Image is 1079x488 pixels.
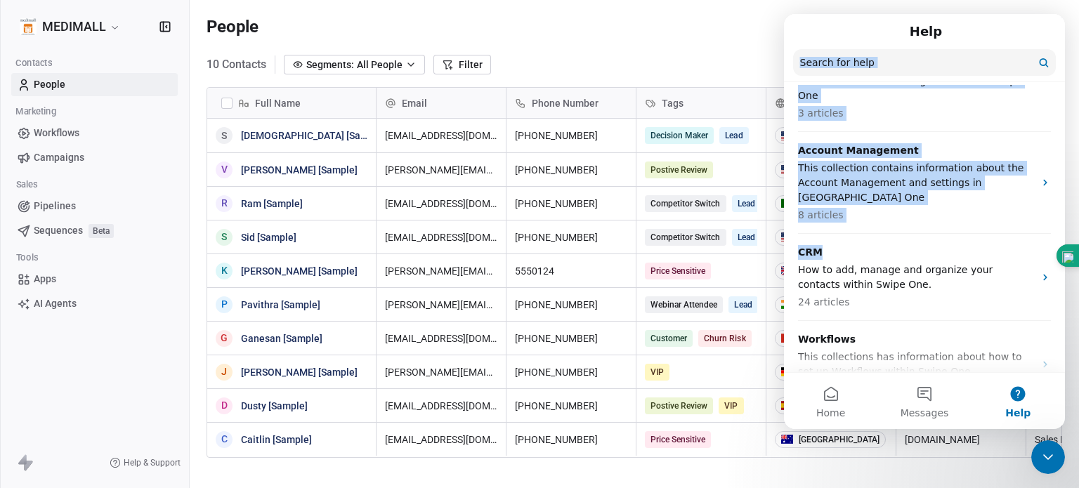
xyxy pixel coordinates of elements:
[905,434,980,445] a: [DOMAIN_NAME]
[241,400,308,411] a: Dusty [Sample]
[532,96,599,110] span: Phone Number
[385,163,497,177] span: [PERSON_NAME][EMAIL_ADDRESS][DOMAIN_NAME]
[645,195,726,212] span: Competitor Switch
[34,272,56,286] span: Apps
[11,121,178,145] a: Workflows
[1031,440,1065,474] iframe: Intercom live chat
[11,292,178,315] a: AI Agents
[241,232,296,243] a: Sid [Sample]
[241,164,358,176] a: [PERSON_NAME] [Sample]
[221,263,228,278] div: K
[11,73,178,96] a: People
[385,128,497,143] span: [EMAIL_ADDRESS][DOMAIN_NAME]
[34,296,77,311] span: AI Agents
[636,88,766,118] div: Tags
[377,88,506,118] div: Email
[515,399,627,413] span: [PHONE_NUMBER]
[645,330,693,347] span: Customer
[34,223,83,238] span: Sequences
[124,457,181,468] span: Help & Support
[719,397,743,414] span: VIP
[241,299,320,310] a: Pavithra [Sample]
[515,264,627,278] span: 5550124
[732,195,761,212] span: Lead
[241,130,386,141] a: [DEMOGRAPHIC_DATA] [Sample]
[221,196,228,211] div: R
[766,88,896,118] div: Country
[645,431,711,448] span: Price Sensitive
[515,433,627,447] span: [PHONE_NUMBER]
[9,101,63,122] span: Marketing
[662,96,684,110] span: Tags
[385,197,497,211] span: [EMAIL_ADDRESS][DOMAIN_NAME]
[207,16,259,37] span: People
[385,331,497,345] span: [EMAIL_ADDRESS][DOMAIN_NAME]
[515,298,627,312] span: [PHONE_NUMBER]
[515,365,627,379] span: [PHONE_NUMBER]
[515,128,627,143] span: [PHONE_NUMBER]
[385,230,497,244] span: [EMAIL_ADDRESS][DOMAIN_NAME]
[207,56,266,73] span: 10 Contacts
[306,58,354,72] span: Segments:
[241,198,303,209] a: Ram [Sample]
[42,18,106,36] span: MEDIMALL
[10,174,44,195] span: Sales
[515,331,627,345] span: [PHONE_NUMBER]
[255,96,301,110] span: Full Name
[241,265,358,277] a: [PERSON_NAME] [Sample]
[357,58,403,72] span: All People
[732,229,761,246] span: Lead
[34,77,65,92] span: People
[11,268,178,291] a: Apps
[645,127,714,144] span: Decision Maker
[34,126,79,140] span: Workflows
[221,162,228,177] div: V
[221,331,228,345] div: G
[10,247,44,268] span: Tools
[20,18,37,35] img: Medimall%20logo%20(2).1.jpg
[799,435,879,444] div: [GEOGRAPHIC_DATA]
[719,127,748,144] span: Lead
[645,229,726,246] span: Competitor Switch
[515,197,627,211] span: [PHONE_NUMBER]
[34,199,76,213] span: Pipelines
[385,298,497,312] span: [PERSON_NAME][EMAIL_ADDRESS][DOMAIN_NAME]
[241,333,322,344] a: Ganesan [Sample]
[207,88,376,118] div: Full Name
[11,146,178,169] a: Campaigns
[385,433,497,447] span: [EMAIL_ADDRESS][DOMAIN_NAME]
[784,14,1065,429] iframe: Intercom live chat
[385,399,497,413] span: [EMAIL_ADDRESS][DOMAIN_NAME]
[645,296,723,313] span: Webinar Attendee
[9,53,58,74] span: Contacts
[385,264,497,278] span: [PERSON_NAME][EMAIL_ADDRESS][DOMAIN_NAME]
[221,230,227,244] div: S
[11,219,178,242] a: SequencesBeta
[221,364,227,379] div: J
[207,119,377,484] div: grid
[241,367,358,378] a: [PERSON_NAME] [Sample]
[110,457,181,468] a: Help & Support
[221,432,228,447] div: C
[728,296,757,313] span: Lead
[645,364,669,381] span: VIP
[241,434,312,445] a: Caitlin [Sample]
[698,330,751,347] span: Churn Risk
[645,263,711,279] span: Price Sensitive
[34,150,84,165] span: Campaigns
